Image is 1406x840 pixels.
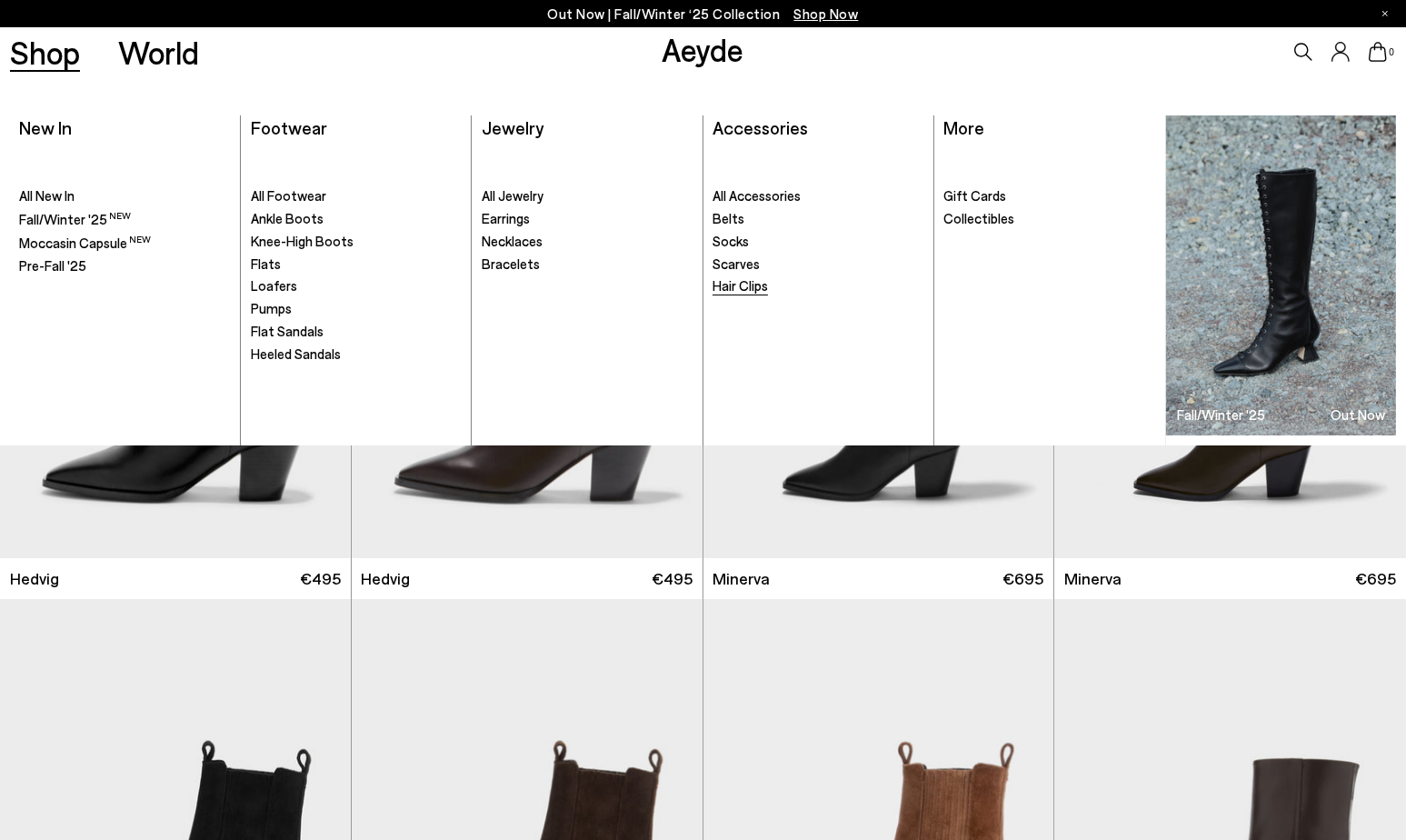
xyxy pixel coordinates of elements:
[251,300,462,318] a: Pumps
[548,3,859,25] p: Out Now | Fall/Winter ‘25 Collection
[251,116,327,138] a: Footwear
[713,277,768,294] span: Hair Clips
[19,187,75,204] span: All New In
[713,187,801,204] span: All Accessories
[1166,115,1396,435] a: Fall/Winter '25 Out Now
[1331,408,1385,422] h3: Out Now
[251,323,324,339] span: Flat Sandals
[703,558,1054,599] a: Minerva €695
[662,30,743,68] a: Aeyde
[251,187,462,205] a: All Footwear
[943,187,1006,204] span: Gift Cards
[19,210,230,229] a: Fall/Winter '25
[19,116,72,138] a: New In
[1064,567,1122,590] span: Minerva
[943,116,984,138] a: More
[482,255,540,272] span: Bracelets
[1355,567,1396,590] span: €695
[251,323,462,341] a: Flat Sandals
[251,233,462,251] a: Knee-High Boots
[10,36,80,68] a: Shop
[19,211,131,227] span: Fall/Winter '25
[482,210,530,226] span: Earrings
[713,233,923,251] a: Socks
[943,187,1155,205] a: Gift Cards
[251,345,341,362] span: Heeled Sandals
[251,300,292,316] span: Pumps
[1387,47,1396,57] span: 0
[482,210,693,228] a: Earrings
[713,277,923,295] a: Hair Clips
[482,233,543,249] span: Necklaces
[482,116,543,138] a: Jewelry
[300,567,341,590] span: €495
[482,187,693,205] a: All Jewelry
[1177,408,1265,422] h3: Fall/Winter '25
[482,255,693,274] a: Bracelets
[251,210,462,228] a: Ankle Boots
[713,255,760,272] span: Scarves
[1054,558,1406,599] a: Minerva €695
[713,233,749,249] span: Socks
[251,345,462,364] a: Heeled Sandals
[713,255,923,274] a: Scarves
[713,567,770,590] span: Minerva
[1003,567,1044,590] span: €695
[482,187,543,204] span: All Jewelry
[19,235,151,251] span: Moccasin Capsule
[361,567,410,590] span: Hedvig
[1166,115,1396,435] img: Group_1295_900x.jpg
[713,210,744,226] span: Belts
[251,210,324,226] span: Ankle Boots
[251,255,462,274] a: Flats
[713,187,923,205] a: All Accessories
[943,210,1014,226] span: Collectibles
[19,187,230,205] a: All New In
[251,277,297,294] span: Loafers
[118,36,199,68] a: World
[713,116,808,138] a: Accessories
[251,233,354,249] span: Knee-High Boots
[10,567,59,590] span: Hedvig
[352,558,703,599] a: Hedvig €495
[19,257,230,275] a: Pre-Fall '25
[713,210,923,228] a: Belts
[251,187,326,204] span: All Footwear
[19,234,230,253] a: Moccasin Capsule
[19,257,86,274] span: Pre-Fall '25
[1369,42,1387,62] a: 0
[251,255,281,272] span: Flats
[943,210,1155,228] a: Collectibles
[482,233,693,251] a: Necklaces
[652,567,693,590] span: €495
[794,5,859,22] span: Navigate to /collections/new-in
[251,277,462,295] a: Loafers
